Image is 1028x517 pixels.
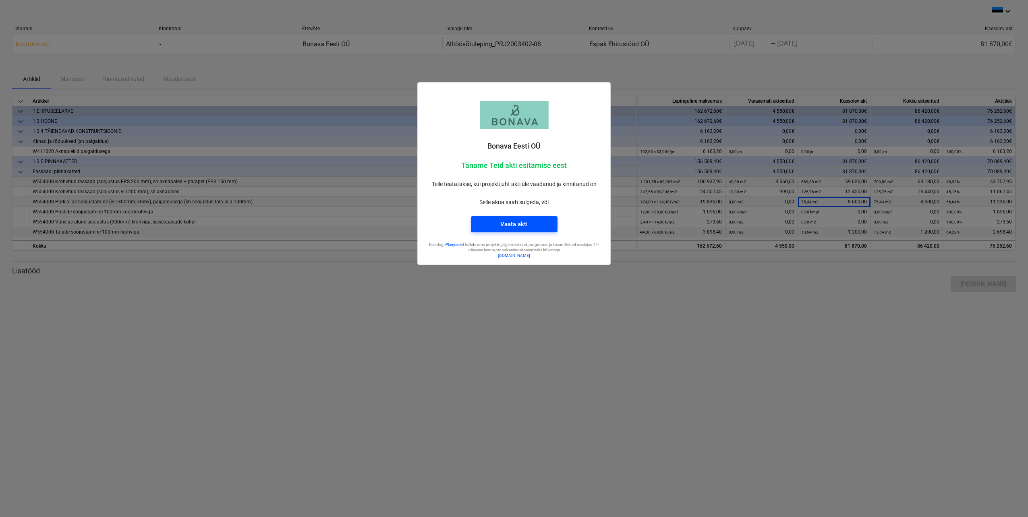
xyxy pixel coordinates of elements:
p: Selle akna saab sulgeda, või [424,198,604,207]
p: Bonava Eesti OÜ [424,141,604,151]
p: Teile teatatakse, kui projektijuht akti üle vaadanud ja kinnitanud on [424,180,604,188]
p: Kasutage et hallata oma projekte, jälgida eelarvet, prognoose ja kasumlikkust reaalajas. 14-päeva... [424,242,604,253]
a: [DOMAIN_NAME] [498,253,530,258]
a: Planyard [446,242,461,247]
button: Vaata akti [471,216,558,232]
p: Täname Teid akti esitamise eest [424,161,604,170]
div: Vaata akti [500,219,528,230]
